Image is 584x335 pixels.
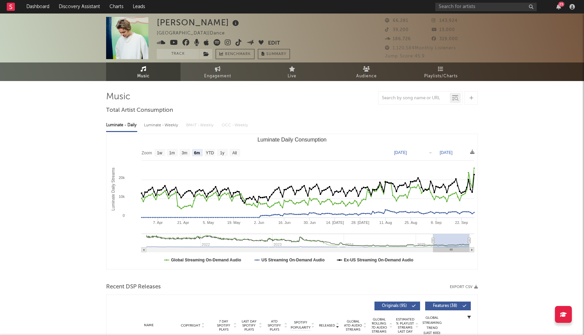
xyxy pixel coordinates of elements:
span: 13,000 [432,28,455,32]
text: Luminate Daily Consumption [258,137,327,143]
text: 20k [119,176,125,180]
text: 10k [119,195,125,199]
text: 5. May [203,221,214,225]
span: 7 Day Spotify Plays [215,319,233,332]
span: 186,726 [385,37,411,41]
span: 319,000 [432,37,458,41]
span: Global Rolling 7D Audio Streams [370,317,388,334]
div: Name [127,323,171,328]
span: Audience [356,72,377,80]
input: Search by song name or URL [379,96,450,101]
text: [DATE] [440,150,453,155]
text: 14. [DATE] [326,221,344,225]
span: Last Day Spotify Plays [240,319,258,332]
span: Live [288,72,296,80]
text: YTD [206,151,214,155]
text: [DATE] [394,150,407,155]
text: 7. Apr [153,221,163,225]
span: 66,281 [385,19,408,23]
span: Music [137,72,150,80]
text: 16. Jun [278,221,290,225]
span: Features ( 38 ) [430,304,461,308]
svg: Luminate Daily Consumption [106,134,478,269]
span: Global ATD Audio Streams [344,319,362,332]
span: 39,200 [385,28,409,32]
input: Search for artists [435,3,537,11]
text: 0 [123,213,125,217]
span: Estimated % Playlist Streams Last Day [396,317,414,334]
text: 28. [DATE] [351,221,369,225]
text: 8. Sep [431,221,442,225]
a: Benchmark [216,49,254,59]
span: Summary [266,52,286,56]
a: Engagement [180,62,255,81]
text: 22. Sep [455,221,468,225]
div: 25 [558,2,564,7]
text: 21. Apr [177,221,189,225]
button: Summary [258,49,290,59]
span: Originals ( 95 ) [379,304,410,308]
button: Features(38) [425,302,471,310]
text: 1w [157,151,163,155]
span: Copyright [181,324,200,328]
span: Benchmark [225,50,251,58]
span: Jump Score: 45.9 [385,54,425,58]
div: Luminate - Daily [106,120,137,131]
button: Edit [268,39,280,48]
button: Originals(95) [374,302,420,310]
span: Playlists/Charts [424,72,458,80]
text: 6m [194,151,200,155]
text: → [428,150,432,155]
span: 1,120,584 Monthly Listeners [385,46,456,50]
text: US Streaming On-Demand Audio [262,258,325,262]
span: Released [319,324,335,328]
text: Luminate Daily Streams [111,167,116,210]
text: Zoom [142,151,152,155]
text: 1m [169,151,175,155]
text: 25. Aug [405,221,417,225]
span: ATD Spotify Plays [265,319,283,332]
text: 30. Jun [303,221,316,225]
a: Live [255,62,329,81]
button: Export CSV [450,285,478,289]
span: Engagement [204,72,231,80]
div: [GEOGRAPHIC_DATA] | Dance [157,29,233,37]
span: Recent DSP Releases [106,283,161,291]
text: 1y [220,151,224,155]
text: 3m [182,151,188,155]
button: 25 [556,4,561,9]
span: Total Artist Consumption [106,106,173,114]
div: Luminate - Weekly [144,120,179,131]
text: 19. May [227,221,241,225]
div: [PERSON_NAME] [157,17,241,28]
text: All [232,151,237,155]
span: Spotify Popularity [291,320,311,330]
text: 11. Aug [379,221,392,225]
text: Global Streaming On-Demand Audio [171,258,241,262]
text: Ex-US Streaming On-Demand Audio [344,258,414,262]
span: 143,924 [432,19,458,23]
text: 2. Jun [254,221,264,225]
button: Track [157,49,199,59]
a: Audience [329,62,404,81]
a: Music [106,62,180,81]
a: Playlists/Charts [404,62,478,81]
